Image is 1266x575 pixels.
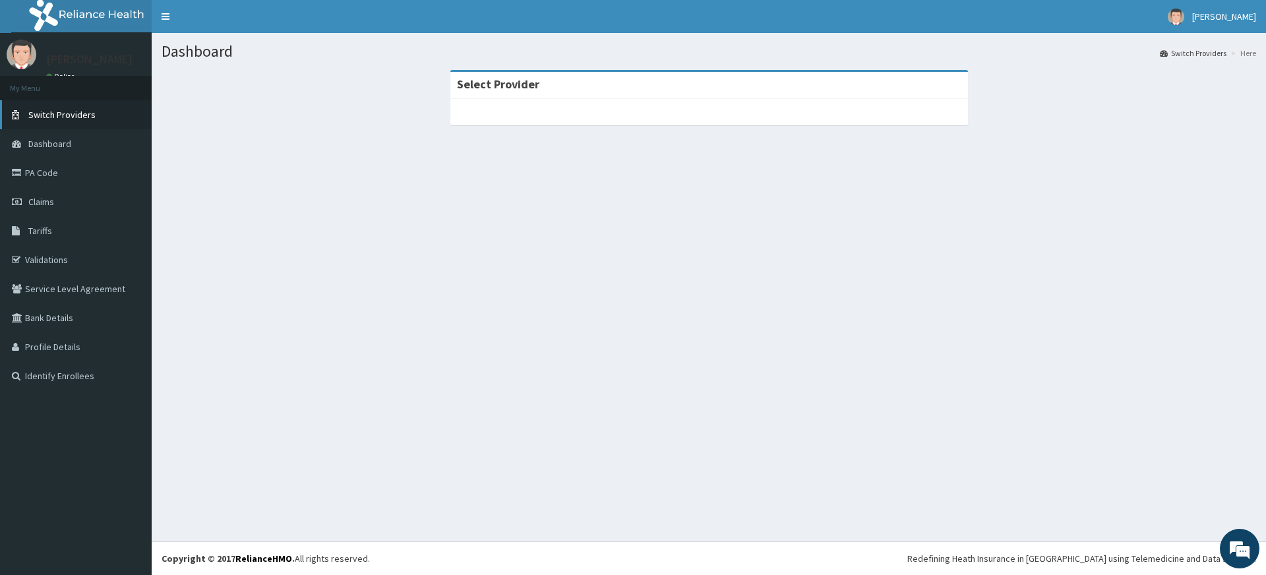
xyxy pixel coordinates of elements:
[457,76,539,92] strong: Select Provider
[28,109,96,121] span: Switch Providers
[46,53,133,65] p: [PERSON_NAME]
[152,541,1266,575] footer: All rights reserved.
[69,74,222,91] div: Chat with us now
[76,166,182,299] span: We're online!
[46,72,78,81] a: Online
[28,138,71,150] span: Dashboard
[162,553,295,564] strong: Copyright © 2017 .
[28,225,52,237] span: Tariffs
[28,196,54,208] span: Claims
[162,43,1256,60] h1: Dashboard
[7,40,36,69] img: User Image
[1160,47,1226,59] a: Switch Providers
[1228,47,1256,59] li: Here
[1168,9,1184,25] img: User Image
[24,66,53,99] img: d_794563401_company_1708531726252_794563401
[907,552,1256,565] div: Redefining Heath Insurance in [GEOGRAPHIC_DATA] using Telemedicine and Data Science!
[7,360,251,406] textarea: Type your message and hit 'Enter'
[216,7,248,38] div: Minimize live chat window
[235,553,292,564] a: RelianceHMO
[1192,11,1256,22] span: [PERSON_NAME]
